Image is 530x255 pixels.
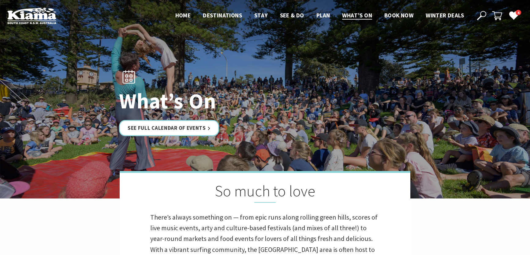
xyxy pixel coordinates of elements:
[119,120,219,136] a: See Full Calendar of Events
[254,12,268,19] span: Stay
[509,11,518,20] a: 4
[203,12,242,19] span: Destinations
[384,12,413,19] span: Book now
[426,12,464,19] span: Winter Deals
[342,12,372,19] span: What’s On
[7,7,56,24] img: Kiama Logo
[119,89,292,113] h1: What’s On
[169,11,470,21] nav: Main Menu
[516,10,521,16] span: 4
[175,12,191,19] span: Home
[316,12,330,19] span: Plan
[280,12,304,19] span: See & Do
[150,182,380,203] h2: So much to love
